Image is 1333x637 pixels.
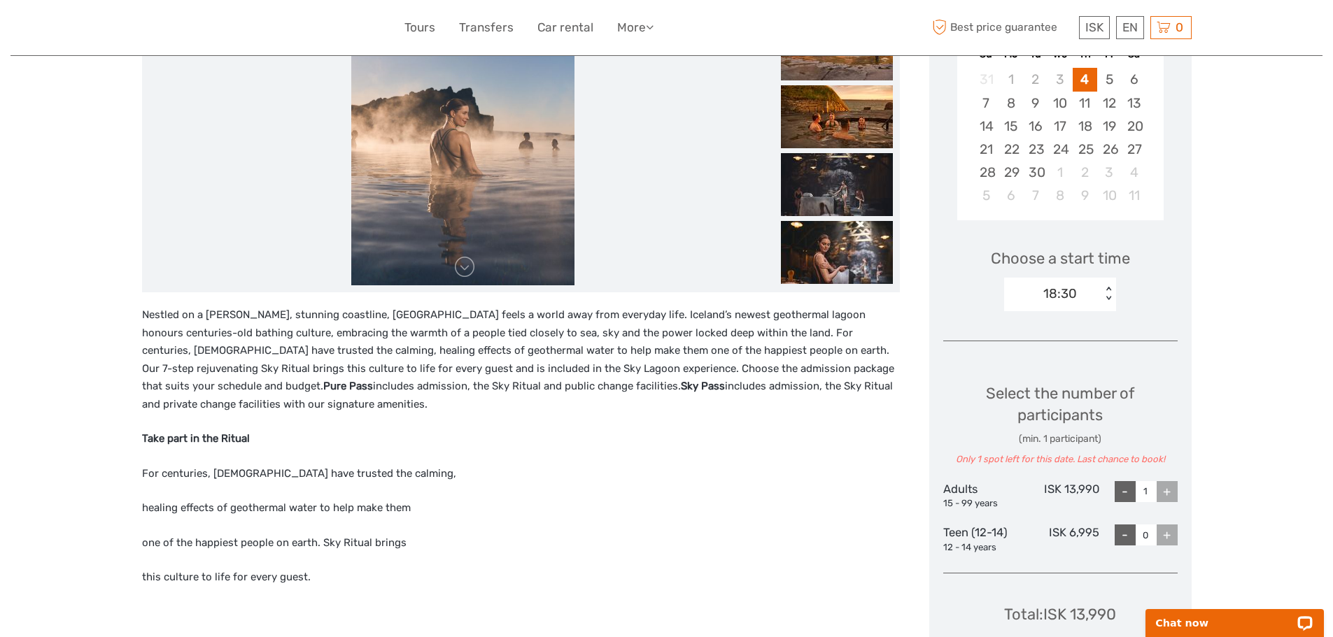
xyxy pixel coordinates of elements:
[1103,287,1115,301] div: < >
[974,68,999,91] div: Not available Sunday, August 31st, 2025
[1073,184,1097,207] div: Choose Thursday, October 9th, 2025
[943,524,1022,554] div: Teen (12-14)
[1021,524,1099,554] div: ISK 6,995
[943,541,1022,554] div: 12 - 14 years
[781,153,893,216] img: c7a982244e76485291bc37c7387e8816_slider_thumbnail.jpeg
[1085,20,1103,34] span: ISK
[142,465,900,483] p: For centuries, [DEMOGRAPHIC_DATA] have trusted the calming,
[1021,481,1099,510] div: ISK 13,990
[1048,184,1072,207] div: Choose Wednesday, October 8th, 2025
[961,68,1159,207] div: month 2025-09
[1097,138,1122,161] div: Choose Friday, September 26th, 2025
[1115,524,1136,545] div: -
[681,380,725,392] strong: Sky Pass
[1023,184,1048,207] div: Choose Tuesday, October 7th, 2025
[1115,481,1136,502] div: -
[999,161,1023,184] div: Choose Monday, September 29th, 2025
[999,115,1023,138] div: Choose Monday, September 15th, 2025
[617,17,654,38] a: More
[1097,115,1122,138] div: Choose Friday, September 19th, 2025
[537,17,593,38] a: Car rental
[142,306,900,413] p: Nestled on a [PERSON_NAME], stunning coastline, [GEOGRAPHIC_DATA] feels a world away from everyda...
[1023,92,1048,115] div: Choose Tuesday, September 9th, 2025
[974,138,999,161] div: Choose Sunday, September 21st, 2025
[1048,138,1072,161] div: Choose Wednesday, September 24th, 2025
[1122,161,1146,184] div: Choose Saturday, October 4th, 2025
[781,85,893,148] img: caffa57d2b48444cab08357f81d8f5ad_slider_thumbnail.jpeg
[781,221,893,284] img: 06e96a10e94c46c9bf95e56ab8871a26_slider_thumbnail.jpeg
[1097,161,1122,184] div: Choose Friday, October 3rd, 2025
[999,68,1023,91] div: Not available Monday, September 1st, 2025
[1097,92,1122,115] div: Choose Friday, September 12th, 2025
[1048,92,1072,115] div: Choose Wednesday, September 10th, 2025
[1073,115,1097,138] div: Choose Thursday, September 18th, 2025
[1048,68,1072,91] div: Not available Wednesday, September 3rd, 2025
[943,382,1178,466] div: Select the number of participants
[142,568,900,587] p: this culture to life for every guest.
[1073,68,1097,91] div: Choose Thursday, September 4th, 2025
[1023,68,1048,91] div: Not available Tuesday, September 2nd, 2025
[943,453,1178,466] div: Only 1 spot left for this date. Last chance to book!
[974,92,999,115] div: Choose Sunday, September 7th, 2025
[142,432,250,445] strong: Take part in the Ritual
[943,497,1022,510] div: 15 - 99 years
[974,184,999,207] div: Choose Sunday, October 5th, 2025
[1048,115,1072,138] div: Choose Wednesday, September 17th, 2025
[1073,161,1097,184] div: Choose Thursday, October 2nd, 2025
[974,161,999,184] div: Choose Sunday, September 28th, 2025
[404,17,435,38] a: Tours
[943,481,1022,510] div: Adults
[1023,138,1048,161] div: Choose Tuesday, September 23rd, 2025
[943,432,1178,446] div: (min. 1 participant)
[1048,161,1072,184] div: Choose Wednesday, October 1st, 2025
[991,248,1130,269] span: Choose a start time
[1023,115,1048,138] div: Choose Tuesday, September 16th, 2025
[142,534,900,552] p: one of the happiest people on earth. Sky Ritual brings
[1043,285,1077,303] div: 18:30
[1023,161,1048,184] div: Choose Tuesday, September 30th, 2025
[1157,524,1178,545] div: +
[1122,184,1146,207] div: Choose Saturday, October 11th, 2025
[1073,92,1097,115] div: Choose Thursday, September 11th, 2025
[1073,138,1097,161] div: Choose Thursday, September 25th, 2025
[142,499,900,517] p: healing effects of geothermal water to help make them
[1122,92,1146,115] div: Choose Saturday, September 13th, 2025
[1136,593,1333,637] iframe: LiveChat chat widget
[1122,68,1146,91] div: Choose Saturday, September 6th, 2025
[999,138,1023,161] div: Choose Monday, September 22nd, 2025
[1116,16,1144,39] div: EN
[1173,20,1185,34] span: 0
[929,16,1075,39] span: Best price guarantee
[323,380,373,392] strong: Pure Pass
[1122,138,1146,161] div: Choose Saturday, September 27th, 2025
[974,115,999,138] div: Choose Sunday, September 14th, 2025
[1097,68,1122,91] div: Choose Friday, September 5th, 2025
[1122,115,1146,138] div: Choose Saturday, September 20th, 2025
[1157,481,1178,502] div: +
[999,184,1023,207] div: Choose Monday, October 6th, 2025
[1097,184,1122,207] div: Choose Friday, October 10th, 2025
[1004,603,1116,625] div: Total : ISK 13,990
[999,92,1023,115] div: Choose Monday, September 8th, 2025
[459,17,514,38] a: Transfers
